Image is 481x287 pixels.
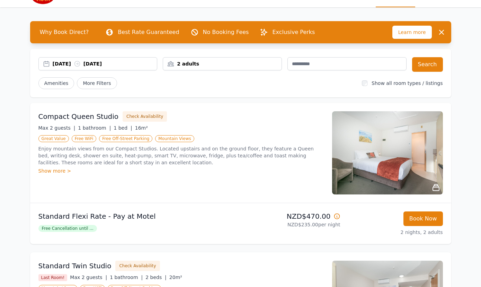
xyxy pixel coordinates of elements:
p: Enjoy mountain views from our Compact Studios. Located upstairs and on the ground floor, they fea... [38,145,324,166]
button: Search [412,57,443,72]
span: Max 2 guests | [70,275,107,280]
h3: Standard Twin Studio [38,261,112,271]
p: Best Rate Guaranteed [118,28,179,36]
span: 16m² [135,125,148,131]
span: 2 beds | [145,275,167,280]
p: Exclusive Perks [272,28,315,36]
span: 1 bathroom | [110,275,143,280]
button: Amenities [38,77,74,89]
span: 20m² [169,275,182,280]
span: 1 bathroom | [78,125,111,131]
span: Why Book Direct? [34,25,95,39]
button: Check Availability [115,261,160,271]
button: Check Availability [123,111,167,122]
span: Max 2 guests | [38,125,75,131]
span: Last Room! [38,274,68,281]
div: [DATE] [DATE] [53,60,157,67]
p: Standard Flexi Rate - Pay at Motel [38,211,238,221]
span: Mountain Views [155,135,194,142]
p: NZD$470.00 [243,211,340,221]
span: Learn more [392,26,432,39]
div: Show more > [38,167,324,174]
span: Free Cancellation until ... [38,225,97,232]
span: 1 bed | [114,125,132,131]
p: NZD$235.00 per night [243,221,340,228]
span: Free WiFi [72,135,97,142]
span: More Filters [77,77,117,89]
h3: Compact Queen Studio [38,112,119,121]
span: Free Off-Street Parking [99,135,152,142]
span: Great Value [38,135,69,142]
label: Show all room types / listings [372,80,443,86]
div: 2 adults [163,60,282,67]
button: Book Now [403,211,443,226]
p: 2 nights, 2 adults [346,229,443,236]
p: No Booking Fees [203,28,249,36]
